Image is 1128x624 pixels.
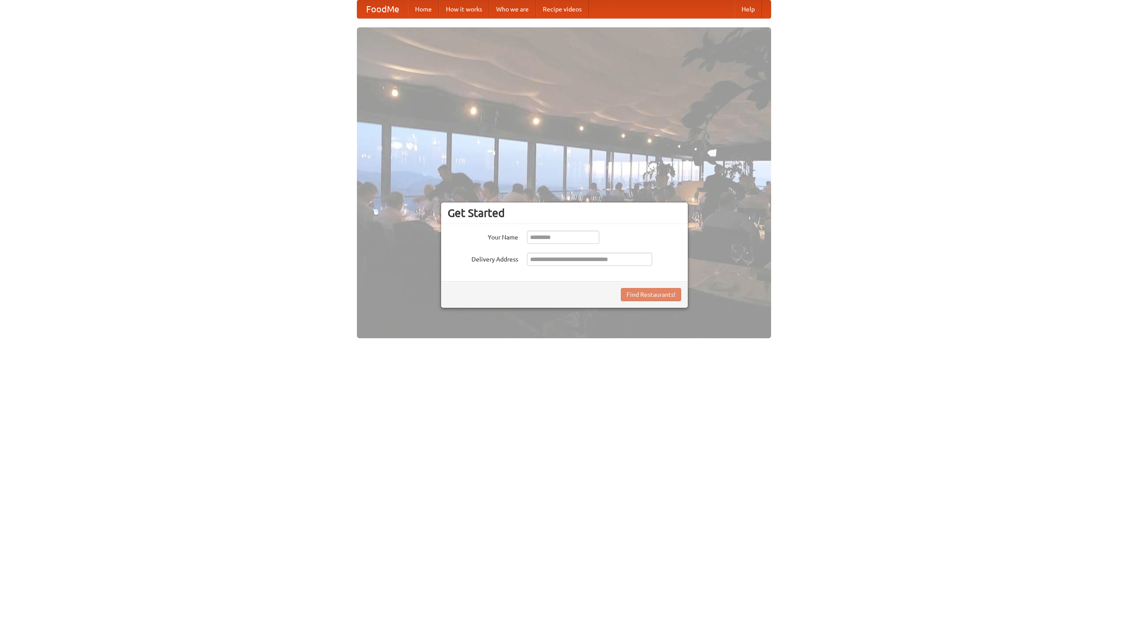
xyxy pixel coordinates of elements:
button: Find Restaurants! [621,288,681,301]
a: FoodMe [357,0,408,18]
h3: Get Started [448,206,681,220]
a: Home [408,0,439,18]
a: Recipe videos [536,0,589,18]
a: Help [735,0,762,18]
a: How it works [439,0,489,18]
a: Who we are [489,0,536,18]
label: Delivery Address [448,253,518,264]
label: Your Name [448,231,518,242]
